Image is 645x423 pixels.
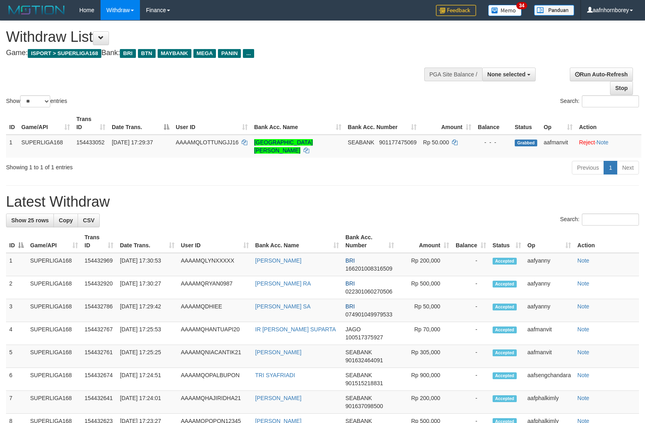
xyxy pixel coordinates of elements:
[452,345,489,368] td: -
[6,230,27,253] th: ID: activate to sort column descending
[572,161,604,175] a: Previous
[345,280,355,287] span: BRI
[576,135,641,158] td: ·
[81,322,117,345] td: 154432767
[176,139,238,146] span: AAAAMQLOTTUNGJJ16
[218,49,241,58] span: PANIN
[597,139,609,146] a: Note
[27,299,81,322] td: SUPERLIGA168
[255,280,311,287] a: [PERSON_NAME] RA
[524,391,574,414] td: aafphalkimly
[577,372,590,378] a: Note
[178,230,252,253] th: User ID: activate to sort column ascending
[345,403,383,409] span: Copy 901637098500 to clipboard
[178,322,252,345] td: AAAAMQHANTUAPI20
[511,112,540,135] th: Status
[6,95,67,107] label: Show entries
[243,49,254,58] span: ...
[493,372,517,379] span: Accepted
[524,368,574,391] td: aafsengchandara
[524,276,574,299] td: aafyanny
[524,299,574,322] td: aafyanny
[379,139,417,146] span: Copy 901177475069 to clipboard
[6,160,263,171] div: Showing 1 to 1 of 1 entries
[11,217,49,224] span: Show 25 rows
[73,112,109,135] th: Trans ID: activate to sort column ascending
[345,349,372,355] span: SEABANK
[570,68,633,81] a: Run Auto-Refresh
[436,5,476,16] img: Feedback.jpg
[78,214,100,227] a: CSV
[254,139,313,154] a: [GEOGRAPHIC_DATA][PERSON_NAME]
[577,349,590,355] a: Note
[397,230,452,253] th: Amount: activate to sort column ascending
[193,49,216,58] span: MEGA
[178,276,252,299] td: AAAAMQRYAN0987
[424,68,482,81] div: PGA Site Balance /
[6,391,27,414] td: 7
[255,326,336,333] a: IR [PERSON_NAME] SUPARTA
[20,95,50,107] select: Showentries
[475,112,511,135] th: Balance
[6,253,27,276] td: 1
[540,112,576,135] th: Op: activate to sort column ascending
[255,349,302,355] a: [PERSON_NAME]
[452,299,489,322] td: -
[515,140,537,146] span: Grabbed
[345,326,361,333] span: JAGO
[577,257,590,264] a: Note
[345,265,392,272] span: Copy 166201008316509 to clipboard
[27,253,81,276] td: SUPERLIGA168
[452,322,489,345] td: -
[117,368,178,391] td: [DATE] 17:24:51
[579,139,595,146] a: Reject
[28,49,101,58] span: ISPORT > SUPERLIGA168
[117,391,178,414] td: [DATE] 17:24:01
[178,345,252,368] td: AAAAMQNIACANTIK21
[6,4,67,16] img: MOTION_logo.png
[345,357,383,363] span: Copy 901632464091 to clipboard
[540,135,576,158] td: aafmanvit
[81,230,117,253] th: Trans ID: activate to sort column ascending
[397,345,452,368] td: Rp 305,000
[117,322,178,345] td: [DATE] 17:25:53
[452,368,489,391] td: -
[251,112,345,135] th: Bank Acc. Name: activate to sort column ascending
[345,334,383,341] span: Copy 100517375927 to clipboard
[493,258,517,265] span: Accepted
[345,112,420,135] th: Bank Acc. Number: activate to sort column ascending
[452,253,489,276] td: -
[524,322,574,345] td: aafmanvit
[423,139,449,146] span: Rp 50.000
[345,380,383,386] span: Copy 901515218831 to clipboard
[493,326,517,333] span: Accepted
[6,135,18,158] td: 1
[397,368,452,391] td: Rp 900,000
[178,368,252,391] td: AAAAMQOPALBUPON
[27,391,81,414] td: SUPERLIGA168
[18,135,73,158] td: SUPERLIGA168
[6,29,422,45] h1: Withdraw List
[6,214,54,227] a: Show 25 rows
[6,276,27,299] td: 2
[59,217,73,224] span: Copy
[577,326,590,333] a: Note
[478,138,508,146] div: - - -
[178,253,252,276] td: AAAAMQLYNXXXXX
[53,214,78,227] a: Copy
[420,112,475,135] th: Amount: activate to sort column ascending
[577,303,590,310] a: Note
[617,161,639,175] a: Next
[76,139,105,146] span: 154433052
[452,391,489,414] td: -
[112,139,153,146] span: [DATE] 17:29:37
[345,311,392,318] span: Copy 074901049979533 to clipboard
[582,95,639,107] input: Search:
[524,345,574,368] td: aafmanvit
[493,349,517,356] span: Accepted
[397,299,452,322] td: Rp 50,000
[178,299,252,322] td: AAAAMQDHIEE
[81,253,117,276] td: 154432969
[252,230,343,253] th: Bank Acc. Name: activate to sort column ascending
[452,230,489,253] th: Balance: activate to sort column ascending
